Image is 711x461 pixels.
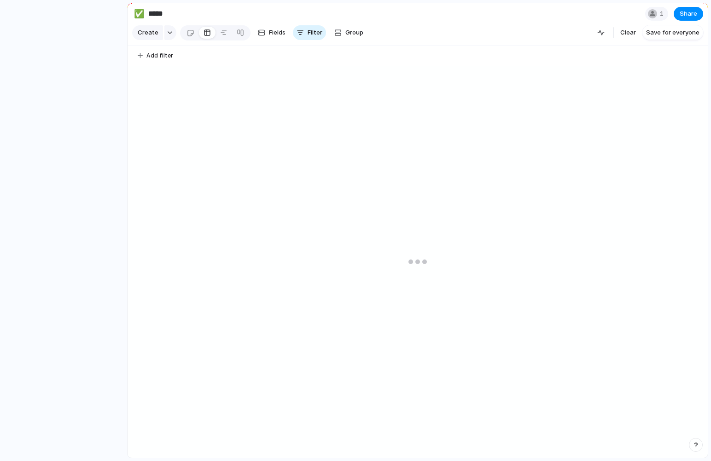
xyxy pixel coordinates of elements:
button: Add filter [132,49,179,62]
button: Share [674,7,703,21]
span: Share [680,9,697,18]
div: ✅ [134,7,144,20]
span: Create [138,28,158,37]
button: Clear [617,25,640,40]
span: Group [345,28,363,37]
button: Create [132,25,163,40]
span: Filter [308,28,322,37]
span: 1 [660,9,666,18]
button: Fields [254,25,289,40]
span: Clear [620,28,636,37]
span: Add filter [146,52,173,60]
button: ✅ [132,6,146,21]
button: Group [330,25,368,40]
button: Save for everyone [642,25,703,40]
button: Filter [293,25,326,40]
span: Fields [269,28,286,37]
span: Save for everyone [646,28,699,37]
